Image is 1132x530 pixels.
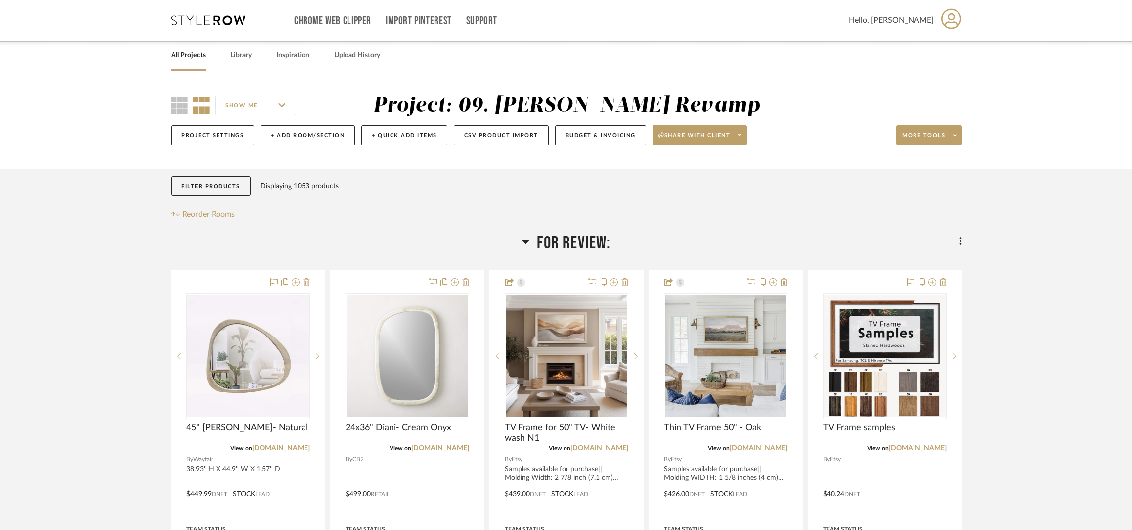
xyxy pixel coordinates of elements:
span: Etsy [671,455,682,464]
span: Wayfair [193,455,213,464]
button: + Add Room/Section [261,125,355,145]
a: Support [466,17,497,25]
span: CB2 [352,455,364,464]
div: 0 [824,294,946,419]
span: By [823,455,830,464]
div: 0 [346,294,469,419]
span: By [505,455,512,464]
a: Chrome Web Clipper [294,17,371,25]
span: Thin TV Frame 50" - Oak [664,422,761,433]
a: Library [230,49,252,62]
div: 0 [664,294,787,419]
span: For Review: [537,233,610,254]
img: 45" Orren- Natural [187,295,309,417]
img: 24x36" Diani- Cream Onyx [347,295,468,417]
a: Upload History [334,49,380,62]
span: Hello, [PERSON_NAME] [849,14,934,26]
div: 0 [505,294,628,419]
span: View on [549,445,570,451]
img: TV Frame for 50" TV- White wash N1 [506,295,627,417]
button: More tools [896,125,962,145]
span: Share with client [658,132,731,146]
div: Project: 09. [PERSON_NAME] Revamp [373,96,760,116]
a: Inspiration [276,49,309,62]
button: + Quick Add Items [361,125,447,145]
span: By [186,455,193,464]
span: 45" [PERSON_NAME]- Natural [186,422,308,433]
span: By [664,455,671,464]
a: [DOMAIN_NAME] [570,445,628,452]
span: Etsy [830,455,841,464]
a: [DOMAIN_NAME] [252,445,310,452]
span: View on [867,445,889,451]
div: Displaying 1053 products [261,176,339,196]
span: TV Frame samples [823,422,895,433]
button: Reorder Rooms [171,208,235,220]
span: Etsy [512,455,522,464]
button: Filter Products [171,176,251,196]
button: CSV Product Import [454,125,549,145]
span: By [346,455,352,464]
span: View on [390,445,411,451]
span: More tools [902,132,945,146]
span: Reorder Rooms [182,208,235,220]
a: [DOMAIN_NAME] [411,445,469,452]
span: View on [708,445,730,451]
button: Budget & Invoicing [555,125,646,145]
a: Import Pinterest [386,17,452,25]
a: All Projects [171,49,206,62]
img: Thin TV Frame 50" - Oak [665,295,786,417]
span: View on [230,445,252,451]
span: 24x36" Diani- Cream Onyx [346,422,451,433]
a: [DOMAIN_NAME] [889,445,947,452]
button: Share with client [653,125,747,145]
img: TV Frame samples [824,295,946,417]
button: Project Settings [171,125,254,145]
span: TV Frame for 50" TV- White wash N1 [505,422,628,444]
a: [DOMAIN_NAME] [730,445,787,452]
